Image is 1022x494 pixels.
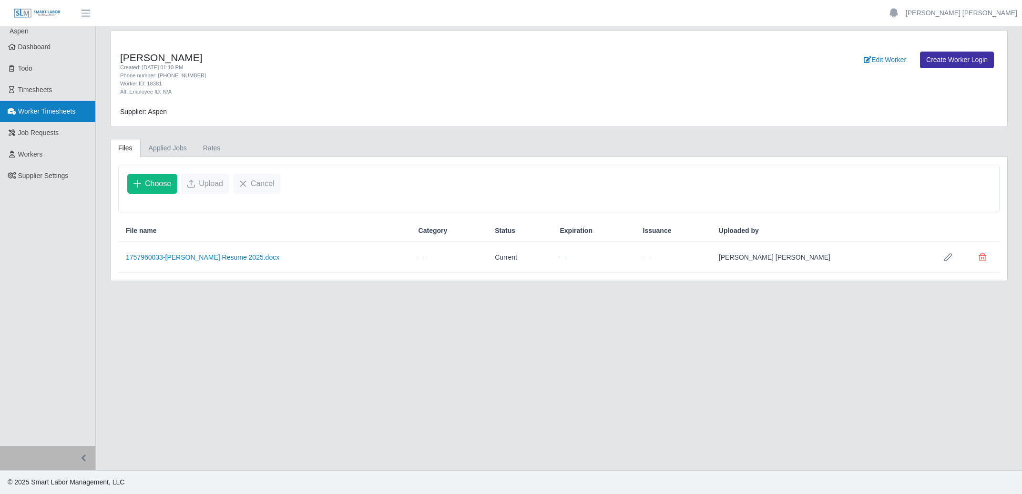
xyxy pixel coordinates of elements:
[145,178,171,189] span: Choose
[126,253,279,261] a: 1757960033-[PERSON_NAME] Resume 2025.docx
[495,226,515,236] span: Status
[120,88,626,96] div: Alt. Employee ID: N/A
[110,139,141,158] a: Files
[711,242,931,273] td: [PERSON_NAME] [PERSON_NAME]
[552,242,635,273] td: —
[13,8,61,19] img: SLM Logo
[643,226,672,236] span: Issuance
[419,226,448,236] span: Category
[635,242,711,273] td: —
[18,129,59,137] span: Job Requests
[18,64,32,72] span: Todo
[18,43,51,51] span: Dashboard
[560,226,593,236] span: Expiration
[939,248,958,267] button: Row Edit
[195,139,229,158] a: Rates
[120,72,626,80] div: Phone number: [PHONE_NUMBER]
[120,108,167,116] span: Supplier: Aspen
[906,8,1017,18] a: [PERSON_NAME] [PERSON_NAME]
[199,178,223,189] span: Upload
[8,478,124,486] span: © 2025 Smart Labor Management, LLC
[18,86,52,94] span: Timesheets
[233,174,281,194] button: Cancel
[18,172,69,179] span: Supplier Settings
[120,63,626,72] div: Created: [DATE] 01:10 PM
[120,52,626,63] h4: [PERSON_NAME]
[18,107,75,115] span: Worker Timesheets
[719,226,759,236] span: Uploaded by
[18,150,43,158] span: Workers
[251,178,275,189] span: Cancel
[487,242,552,273] td: Current
[126,226,157,236] span: File name
[181,174,229,194] button: Upload
[411,242,488,273] td: —
[141,139,195,158] a: Applied Jobs
[127,174,177,194] button: Choose
[120,80,626,88] div: Worker ID: 18381
[858,52,912,68] a: Edit Worker
[920,52,994,68] a: Create Worker Login
[973,248,992,267] button: Delete file
[10,27,29,35] span: Aspen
